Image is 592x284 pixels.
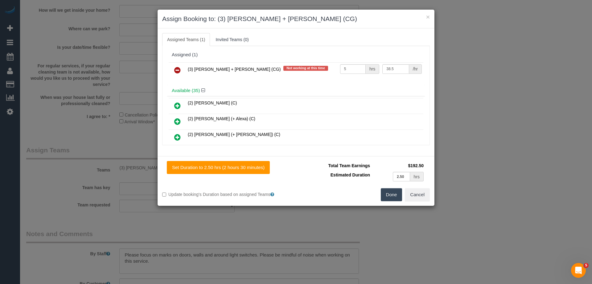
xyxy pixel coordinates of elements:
div: hrs [366,64,379,74]
span: 5 [584,263,589,268]
h4: Available (35) [172,88,420,93]
a: Invited Teams (0) [211,33,253,46]
span: (2) [PERSON_NAME] (+ Alexa) (C) [188,116,255,121]
div: Assigned (1) [172,52,420,57]
iframe: Intercom live chat [571,263,586,278]
div: hrs [410,172,424,181]
button: Done [381,188,402,201]
div: /hr [409,64,422,74]
td: Total Team Earnings [301,161,372,170]
span: (2) [PERSON_NAME] (+ [PERSON_NAME]) (C) [188,132,280,137]
span: Estimated Duration [331,172,370,177]
button: × [426,14,430,20]
button: Set Duration to 2.50 hrs (2 hours 30 minutes) [167,161,270,174]
span: Not working at this time [283,66,328,71]
h3: Assign Booking to: (3) [PERSON_NAME] + [PERSON_NAME] (CG) [162,14,430,23]
span: (3) [PERSON_NAME] + [PERSON_NAME] (CG) [188,67,281,72]
a: Assigned Teams (1) [162,33,210,46]
button: Cancel [405,188,430,201]
span: (2) [PERSON_NAME] (C) [188,100,237,105]
td: $192.50 [372,161,425,170]
input: Update booking's Duration based on assigned Teams [162,193,166,197]
label: Update booking's Duration based on assigned Teams [162,191,291,197]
